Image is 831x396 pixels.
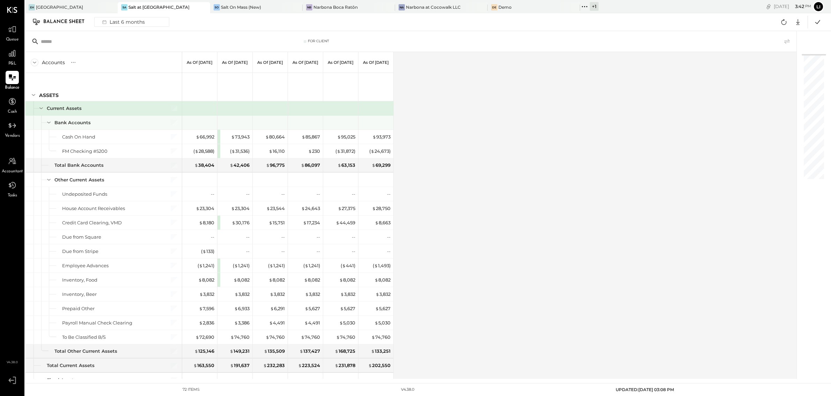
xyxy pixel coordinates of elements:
div: 8,082 [374,277,391,283]
div: 232,283 [263,362,285,369]
div: Due from Stripe [62,248,98,255]
span: $ [199,220,203,225]
div: 95,025 [337,134,355,140]
div: Last 6 months [98,17,148,27]
div: 24,643 [301,205,320,212]
div: 5,030 [374,320,391,326]
div: 74,760 [301,334,320,341]
p: As of [DATE] [328,60,354,65]
div: 191,637 [230,362,250,369]
div: 163,550 [193,362,214,369]
div: 86,097 [301,162,320,169]
div: 44,459 [336,219,355,226]
span: $ [299,348,303,354]
div: 230 [308,148,320,155]
div: 74,760 [371,334,391,341]
div: -- [211,191,214,197]
span: $ [269,277,273,283]
span: $ [264,348,268,354]
span: $ [374,277,378,283]
div: ( 1,493 ) [373,262,391,269]
span: $ [342,263,346,268]
div: De [491,4,497,10]
span: Queue [6,37,19,43]
span: $ [202,248,206,254]
a: Vendors [0,119,24,139]
div: 63,153 [337,162,355,169]
span: Tasks [8,193,17,199]
div: 8,082 [339,277,355,283]
div: NB [306,4,312,10]
div: -- [246,234,250,240]
span: $ [372,162,376,168]
div: 69,299 [372,162,391,169]
div: 149,231 [230,348,250,354]
div: 8,082 [233,277,250,283]
span: $ [337,162,341,168]
span: $ [336,220,340,225]
div: 74,760 [336,334,355,341]
div: Demo [498,4,512,10]
div: -- [281,248,285,255]
span: $ [269,320,273,326]
div: 133,251 [371,348,391,354]
div: ( 28,588 ) [193,148,214,155]
span: $ [305,263,309,268]
div: 3,386 [234,320,250,326]
button: Last 6 months [94,17,169,27]
div: 8,082 [198,277,214,283]
span: $ [198,277,202,283]
div: 23,304 [196,205,214,212]
span: $ [335,363,339,368]
div: ( 31,536 ) [230,148,250,155]
div: Balance Sheet [43,16,91,28]
div: 6,933 [234,305,250,312]
span: $ [266,206,270,211]
div: Accounts [42,59,65,66]
div: Inventory, Food [62,277,97,283]
div: Inventory, Beer [62,291,97,298]
span: $ [374,263,378,268]
div: 3,832 [376,291,391,298]
span: $ [199,263,203,268]
div: 6,291 [270,305,285,312]
div: v 4.38.0 [401,387,414,393]
div: 135,509 [264,348,285,354]
div: 125,146 [194,348,214,354]
div: -- [317,191,320,197]
div: 42,406 [230,162,250,169]
span: $ [336,334,340,340]
span: $ [234,263,238,268]
span: $ [194,162,198,168]
span: $ [196,134,200,140]
div: 23,304 [231,205,250,212]
div: 5,627 [340,305,355,312]
div: 28,750 [372,205,391,212]
div: 168,725 [335,348,355,354]
span: Vendors [5,133,20,139]
div: SO [214,4,220,10]
div: ( 1,241 ) [233,262,250,269]
div: Other Current Assets [54,177,104,183]
span: $ [374,320,378,326]
span: $ [375,220,379,225]
a: Cash [0,95,24,115]
div: House Account Receivables [62,205,125,212]
div: Sa [121,4,127,10]
div: -- [281,191,285,197]
div: 80,664 [265,134,285,140]
span: $ [269,263,273,268]
div: Undeposited Funds [62,191,107,197]
div: 93,973 [372,134,391,140]
span: $ [371,148,374,154]
div: Total Current Assets [47,362,95,369]
span: $ [372,206,376,211]
div: Prepaid Other [62,305,95,312]
span: $ [337,148,341,154]
div: ( 24,673 ) [369,148,391,155]
div: 5,030 [339,320,355,326]
div: 4,491 [304,320,320,326]
div: 5,627 [375,305,391,312]
div: 4,491 [269,320,285,326]
div: 7,596 [199,305,214,312]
